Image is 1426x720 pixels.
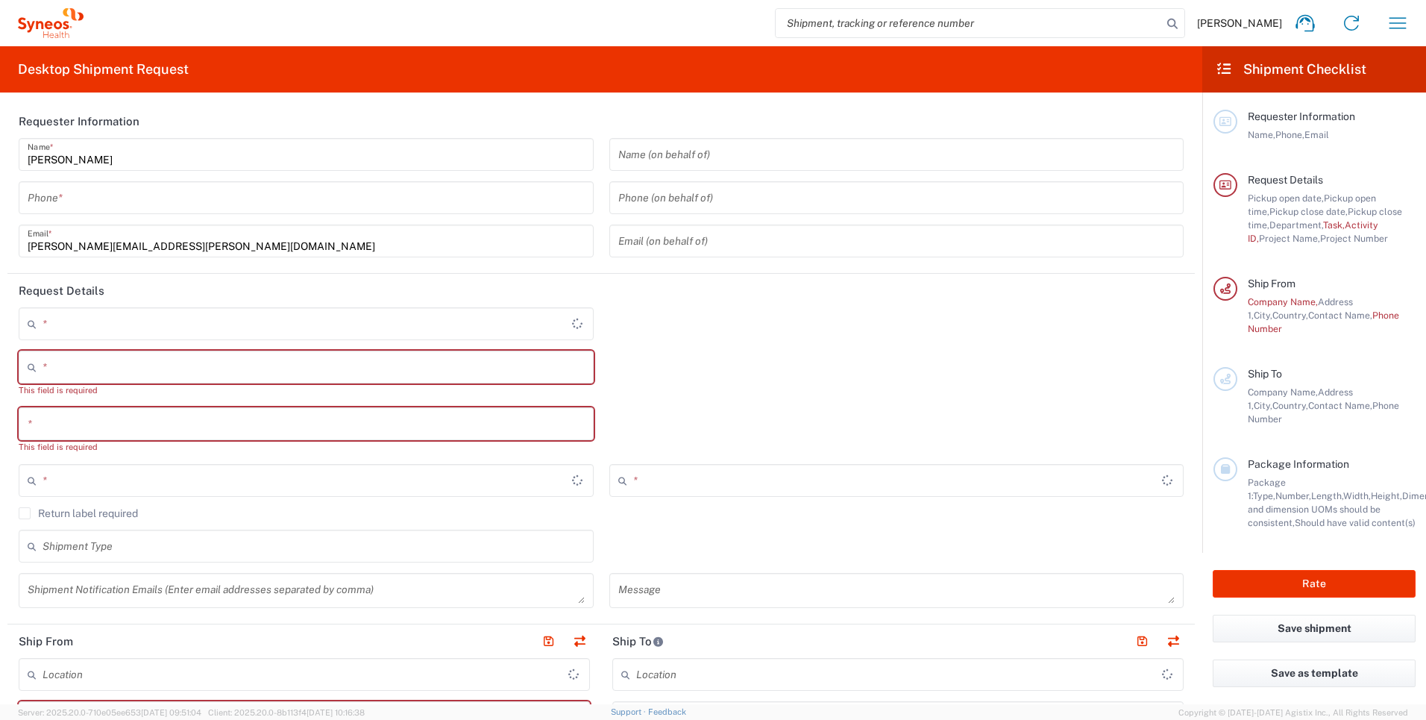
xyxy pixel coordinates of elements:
[1272,400,1308,411] span: Country,
[1371,490,1402,501] span: Height,
[1254,400,1272,411] span: City,
[1248,386,1318,398] span: Company Name,
[1308,400,1372,411] span: Contact Name,
[1308,310,1372,321] span: Contact Name,
[1248,110,1355,122] span: Requester Information
[1248,192,1324,204] span: Pickup open date,
[1254,310,1272,321] span: City,
[1343,490,1371,501] span: Width,
[1178,706,1408,719] span: Copyright © [DATE]-[DATE] Agistix Inc., All Rights Reserved
[612,634,664,649] h2: Ship To
[19,440,594,454] div: This field is required
[1323,219,1345,231] span: Task,
[1197,16,1282,30] span: [PERSON_NAME]
[19,114,139,129] h2: Requester Information
[1248,477,1286,501] span: Package 1:
[1248,368,1282,380] span: Ship To
[1248,129,1275,140] span: Name,
[1216,60,1366,78] h2: Shipment Checklist
[1275,129,1304,140] span: Phone,
[307,708,365,717] span: [DATE] 10:16:38
[1213,615,1416,642] button: Save shipment
[1248,278,1295,289] span: Ship From
[18,60,189,78] h2: Desktop Shipment Request
[19,634,73,649] h2: Ship From
[1275,490,1311,501] span: Number,
[648,707,686,716] a: Feedback
[1320,233,1388,244] span: Project Number
[611,707,648,716] a: Support
[19,284,104,298] h2: Request Details
[1213,570,1416,598] button: Rate
[1304,129,1329,140] span: Email
[1295,517,1416,528] span: Should have valid content(s)
[1269,206,1348,217] span: Pickup close date,
[1253,490,1275,501] span: Type,
[1259,233,1320,244] span: Project Name,
[1272,310,1308,321] span: Country,
[1248,296,1318,307] span: Company Name,
[208,708,365,717] span: Client: 2025.20.0-8b113f4
[1269,219,1323,231] span: Department,
[141,708,201,717] span: [DATE] 09:51:04
[1311,490,1343,501] span: Length,
[19,384,594,397] div: This field is required
[1248,458,1349,470] span: Package Information
[1248,174,1323,186] span: Request Details
[1213,660,1416,687] button: Save as template
[18,708,201,717] span: Server: 2025.20.0-710e05ee653
[19,507,138,519] label: Return label required
[776,9,1162,37] input: Shipment, tracking or reference number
